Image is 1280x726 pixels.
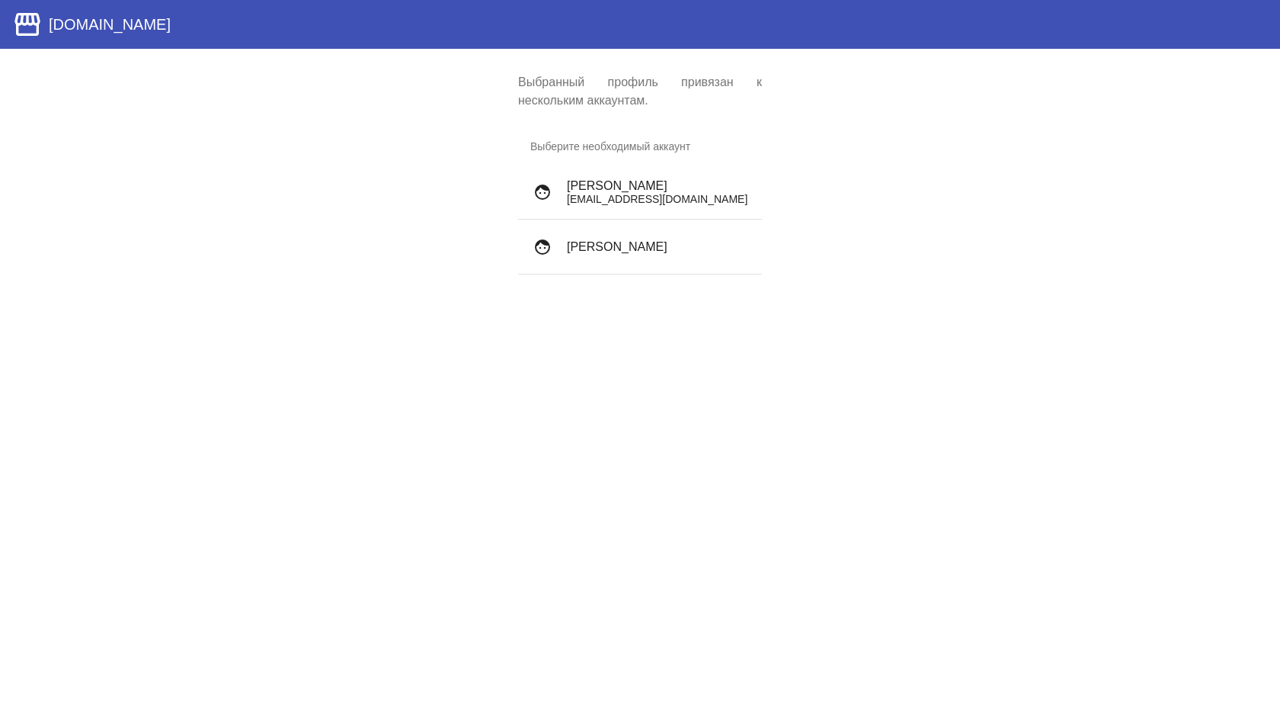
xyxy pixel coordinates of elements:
[12,9,43,40] mat-icon: storefront
[518,165,762,220] button: [PERSON_NAME][EMAIL_ADDRESS][DOMAIN_NAME]
[530,235,555,259] mat-icon: face
[518,128,762,165] h3: Выберите необходимый аккаунт
[518,220,762,275] button: [PERSON_NAME]
[567,193,750,205] p: [EMAIL_ADDRESS][DOMAIN_NAME]
[567,179,750,193] h4: [PERSON_NAME]
[567,240,750,254] h4: [PERSON_NAME]
[12,9,171,40] a: [DOMAIN_NAME]
[530,180,555,204] mat-icon: face
[518,73,762,110] p: Выбранный профиль привязан к нескольким аккаунтам.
